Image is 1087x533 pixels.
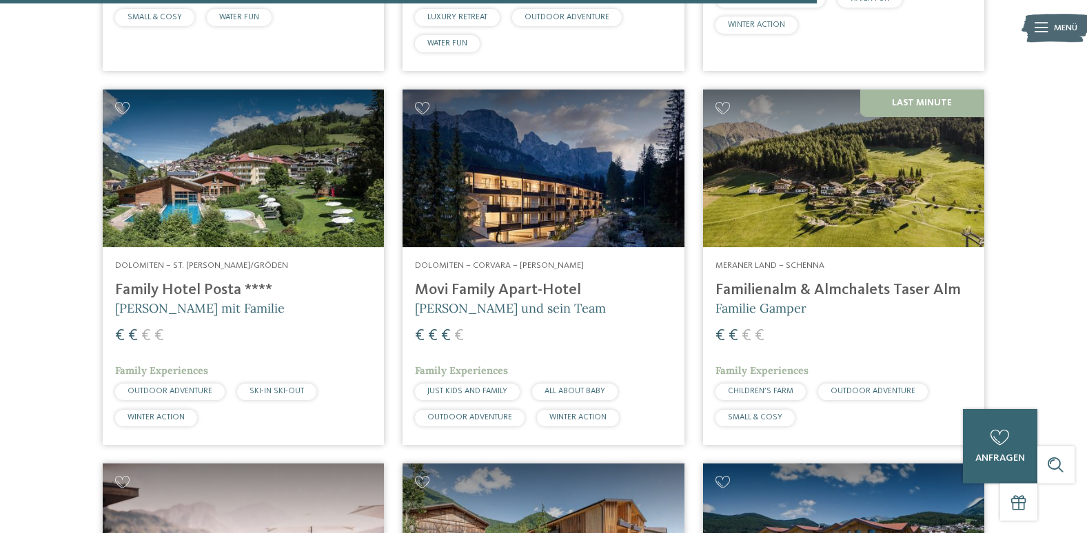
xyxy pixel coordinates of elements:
[831,387,915,395] span: OUTDOOR ADVENTURE
[715,328,725,344] span: €
[963,409,1037,483] a: anfragen
[403,90,684,248] img: Familienhotels gesucht? Hier findet ihr die besten!
[715,261,824,270] span: Meraner Land – Schenna
[103,90,384,445] a: Familienhotels gesucht? Hier findet ihr die besten! Dolomiten – St. [PERSON_NAME]/Gröden Family H...
[128,13,182,21] span: SMALL & COSY
[525,13,609,21] span: OUTDOOR ADVENTURE
[728,21,785,29] span: WINTER ACTION
[415,300,606,316] span: [PERSON_NAME] und sein Team
[755,328,764,344] span: €
[427,413,512,421] span: OUTDOOR ADVENTURE
[549,413,607,421] span: WINTER ACTION
[250,387,304,395] span: SKI-IN SKI-OUT
[115,261,288,270] span: Dolomiten – St. [PERSON_NAME]/Gröden
[141,328,151,344] span: €
[103,90,384,248] img: Familienhotels gesucht? Hier findet ihr die besten!
[415,364,508,377] span: Family Experiences
[703,90,984,248] img: Familienhotels gesucht? Hier findet ihr die besten!
[728,387,793,395] span: CHILDREN’S FARM
[128,387,212,395] span: OUTDOOR ADVENTURE
[115,364,208,377] span: Family Experiences
[715,300,806,316] span: Familie Gamper
[729,328,738,344] span: €
[427,39,467,48] span: WATER FUN
[703,90,984,445] a: Familienhotels gesucht? Hier findet ihr die besten! Last Minute Meraner Land – Schenna Familienal...
[115,328,125,344] span: €
[115,281,372,300] h4: Family Hotel Posta ****
[403,90,684,445] a: Familienhotels gesucht? Hier findet ihr die besten! Dolomiten – Corvara – [PERSON_NAME] Movi Fami...
[415,328,425,344] span: €
[545,387,605,395] span: ALL ABOUT BABY
[975,453,1025,463] span: anfragen
[742,328,751,344] span: €
[128,413,185,421] span: WINTER ACTION
[428,328,438,344] span: €
[415,281,671,300] h4: Movi Family Apart-Hotel
[128,328,138,344] span: €
[454,328,464,344] span: €
[427,387,507,395] span: JUST KIDS AND FAMILY
[427,13,487,21] span: LUXURY RETREAT
[715,364,809,377] span: Family Experiences
[115,300,285,316] span: [PERSON_NAME] mit Familie
[715,281,972,300] h4: Familienalm & Almchalets Taser Alm
[219,13,259,21] span: WATER FUN
[728,413,782,421] span: SMALL & COSY
[154,328,164,344] span: €
[415,261,584,270] span: Dolomiten – Corvara – [PERSON_NAME]
[441,328,451,344] span: €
